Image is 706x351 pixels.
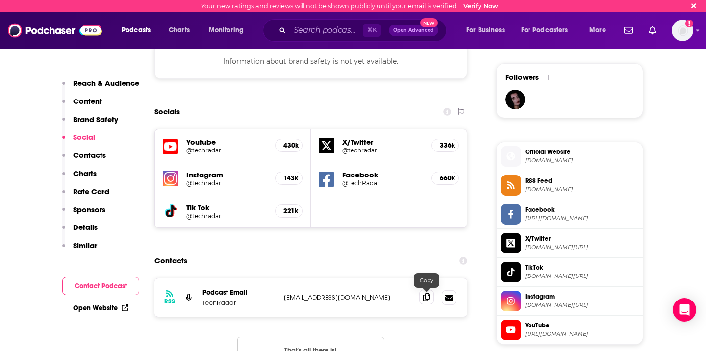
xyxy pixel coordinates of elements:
[62,115,118,133] button: Brand Safety
[162,23,196,38] a: Charts
[62,223,98,241] button: Details
[73,78,139,88] p: Reach & Audience
[8,21,102,40] img: Podchaser - Follow, Share and Rate Podcasts
[186,170,267,179] h5: Instagram
[645,22,660,39] a: Show notifications dropdown
[154,44,467,79] div: Information about brand safety is not yet available.
[525,157,639,164] span: techradar.com
[463,2,498,10] a: Verify Now
[525,234,639,243] span: X/Twitter
[283,174,294,182] h5: 143k
[525,273,639,280] span: tiktok.com/@techradar
[420,18,438,27] span: New
[186,137,267,147] h5: Youtube
[389,25,438,36] button: Open AdvancedNew
[62,132,95,150] button: Social
[73,223,98,232] p: Details
[202,23,256,38] button: open menu
[501,233,639,253] a: X/Twitter[DOMAIN_NAME][URL]
[672,20,693,41] button: Show profile menu
[582,23,618,38] button: open menu
[62,277,139,295] button: Contact Podcast
[501,262,639,282] a: TikTok[DOMAIN_NAME][URL]
[525,186,639,193] span: anchor.fm
[525,215,639,222] span: https://www.facebook.com/TechRadar
[466,24,505,37] span: For Business
[342,147,424,154] a: @techradar
[115,23,163,38] button: open menu
[525,301,639,309] span: instagram.com/techradar
[202,299,276,307] p: TechRadar
[342,137,424,147] h5: X/Twitter
[73,115,118,124] p: Brand Safety
[501,175,639,196] a: RSS Feed[DOMAIN_NAME]
[154,251,187,270] h2: Contacts
[672,20,693,41] span: Logged in as kyliefoster
[209,24,244,37] span: Monitoring
[685,20,693,27] svg: Email not verified
[525,263,639,272] span: TikTok
[62,97,102,115] button: Content
[272,19,456,42] div: Search podcasts, credits, & more...
[525,321,639,330] span: YouTube
[284,293,411,301] p: [EMAIL_ADDRESS][DOMAIN_NAME]
[393,28,434,33] span: Open Advanced
[525,148,639,156] span: Official Website
[414,273,439,288] div: Copy
[620,22,637,39] a: Show notifications dropdown
[440,141,451,150] h5: 336k
[673,298,696,322] div: Open Intercom Messenger
[283,141,294,150] h5: 430k
[163,171,178,186] img: iconImage
[459,23,517,38] button: open menu
[525,244,639,251] span: twitter.com/techradar
[505,90,525,109] img: twheelis
[201,2,498,10] div: Your new ratings and reviews will not be shown publicly until your email is verified.
[505,73,539,82] span: Followers
[73,169,97,178] p: Charts
[164,298,175,305] h3: RSS
[501,291,639,311] a: Instagram[DOMAIN_NAME][URL]
[501,320,639,340] a: YouTube[URL][DOMAIN_NAME]
[73,97,102,106] p: Content
[62,187,109,205] button: Rate Card
[73,132,95,142] p: Social
[62,150,106,169] button: Contacts
[363,24,381,37] span: ⌘ K
[186,147,267,154] a: @techradar
[525,205,639,214] span: Facebook
[501,146,639,167] a: Official Website[DOMAIN_NAME]
[672,20,693,41] img: User Profile
[169,24,190,37] span: Charts
[525,176,639,185] span: RSS Feed
[515,23,582,38] button: open menu
[342,170,424,179] h5: Facebook
[547,73,549,82] div: 1
[521,24,568,37] span: For Podcasters
[62,78,139,97] button: Reach & Audience
[501,204,639,225] a: Facebook[URL][DOMAIN_NAME]
[589,24,606,37] span: More
[73,304,128,312] a: Open Website
[342,179,424,187] a: @TechRadar
[62,205,105,223] button: Sponsors
[73,205,105,214] p: Sponsors
[122,24,151,37] span: Podcasts
[440,174,451,182] h5: 660k
[186,203,267,212] h5: Tik Tok
[186,179,267,187] a: @techradar
[73,150,106,160] p: Contacts
[186,212,267,220] h5: @techradar
[290,23,363,38] input: Search podcasts, credits, & more...
[154,102,180,121] h2: Socials
[73,187,109,196] p: Rate Card
[62,169,97,187] button: Charts
[283,207,294,215] h5: 221k
[73,241,97,250] p: Similar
